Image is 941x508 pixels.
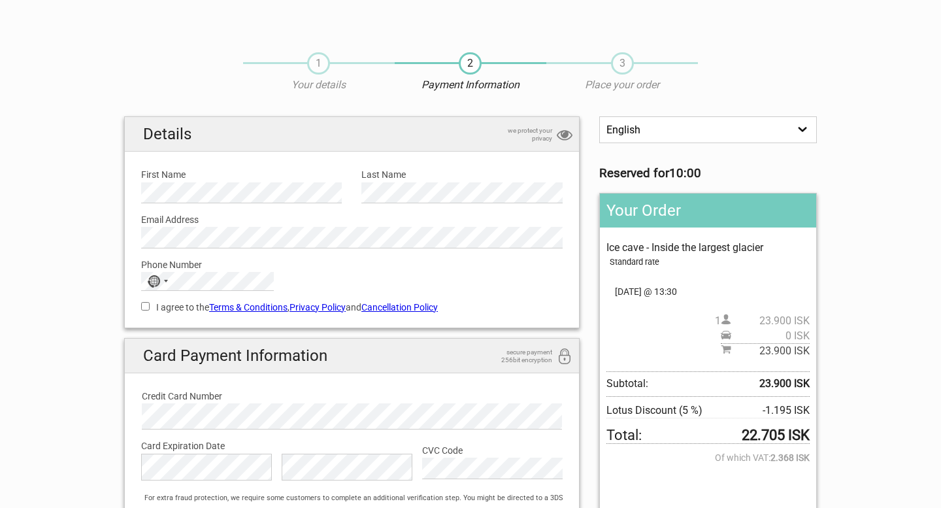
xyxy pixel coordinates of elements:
h3: Reserved for [599,166,817,180]
strong: 2.368 ISK [770,450,810,465]
i: privacy protection [557,127,572,144]
a: Terms & Conditions [209,302,288,313]
span: Lotus Discount (5 %) [606,403,729,418]
span: Total to be paid [606,428,810,443]
strong: 22.705 ISK [742,428,810,443]
span: 23.900 ISK [731,314,810,328]
h2: Card Payment Information [125,339,579,373]
a: Privacy Policy [289,302,346,313]
span: [DATE] @ 13:30 [606,284,810,299]
span: we protect your privacy [487,127,552,143]
strong: 10:00 [669,166,701,180]
label: Credit Card Number [142,389,562,403]
strong: 23.900 ISK [759,377,810,391]
h2: Details [125,117,579,152]
h2: Your Order [600,194,816,228]
i: 256bit encryption [557,348,572,366]
label: I agree to the , and [141,300,563,314]
button: Selected country [142,273,174,290]
label: Phone Number [141,258,563,272]
label: Card Expiration Date [141,439,563,453]
label: Last Name [361,167,562,182]
span: 1 person(s) [715,314,810,328]
label: First Name [141,167,342,182]
span: Pickup price [721,329,810,343]
span: 2 [459,52,482,75]
span: secure payment 256bit encryption [487,348,552,364]
div: Standard rate [610,255,810,269]
p: Payment Information [395,78,546,92]
p: Your details [243,78,395,92]
span: 3 [611,52,634,75]
span: 1 [307,52,330,75]
span: Of which VAT: [606,450,810,465]
span: 0 ISK [731,329,810,343]
span: -1.195 ISK [763,403,810,418]
label: CVC Code [422,443,563,458]
label: Email Address [141,212,563,227]
span: 23.900 ISK [731,344,810,358]
span: Ice cave - Inside the largest glacier [606,241,763,254]
p: Place your order [546,78,698,92]
a: Cancellation Policy [361,302,438,313]
span: Subtotal [721,343,810,358]
span: Subtotal [606,371,810,396]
